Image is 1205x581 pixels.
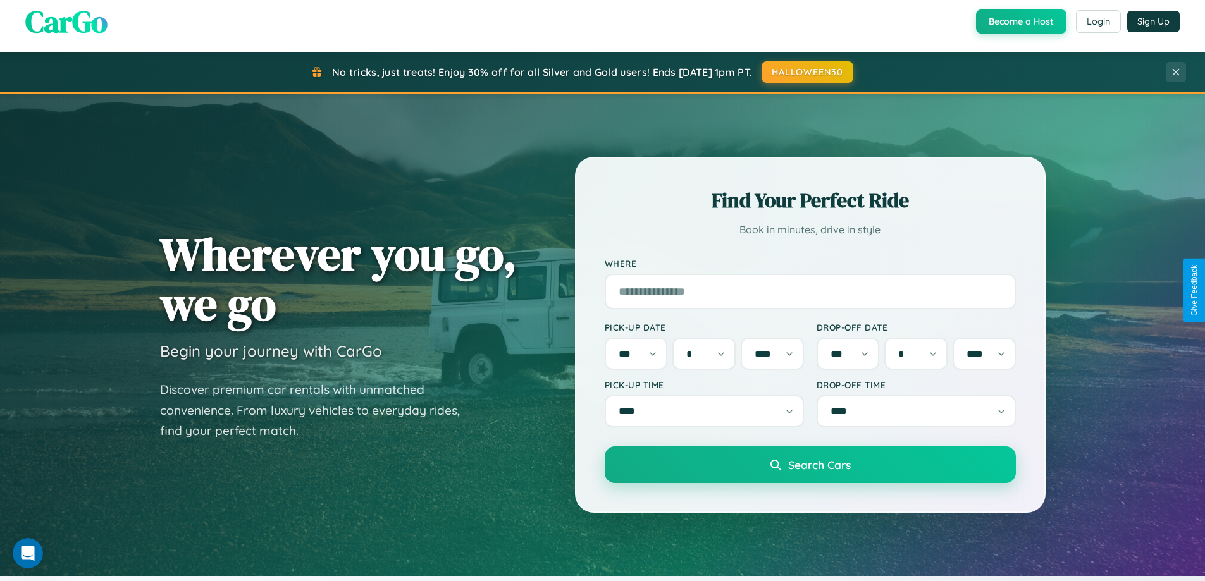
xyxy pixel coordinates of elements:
h3: Begin your journey with CarGo [160,341,382,360]
p: Book in minutes, drive in style [605,221,1016,239]
div: Give Feedback [1190,265,1199,316]
button: Search Cars [605,446,1016,483]
button: Sign Up [1127,11,1180,32]
button: HALLOWEEN30 [762,61,853,83]
button: Login [1076,10,1121,33]
span: CarGo [25,1,108,42]
label: Where [605,258,1016,269]
span: No tricks, just treats! Enjoy 30% off for all Silver and Gold users! Ends [DATE] 1pm PT. [332,66,752,78]
p: Discover premium car rentals with unmatched convenience. From luxury vehicles to everyday rides, ... [160,379,476,441]
button: Become a Host [976,9,1066,34]
label: Pick-up Date [605,322,804,333]
iframe: Intercom live chat [13,538,43,568]
label: Drop-off Time [817,379,1016,390]
h2: Find Your Perfect Ride [605,187,1016,214]
label: Drop-off Date [817,322,1016,333]
span: Search Cars [788,458,851,472]
label: Pick-up Time [605,379,804,390]
h1: Wherever you go, we go [160,229,517,329]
